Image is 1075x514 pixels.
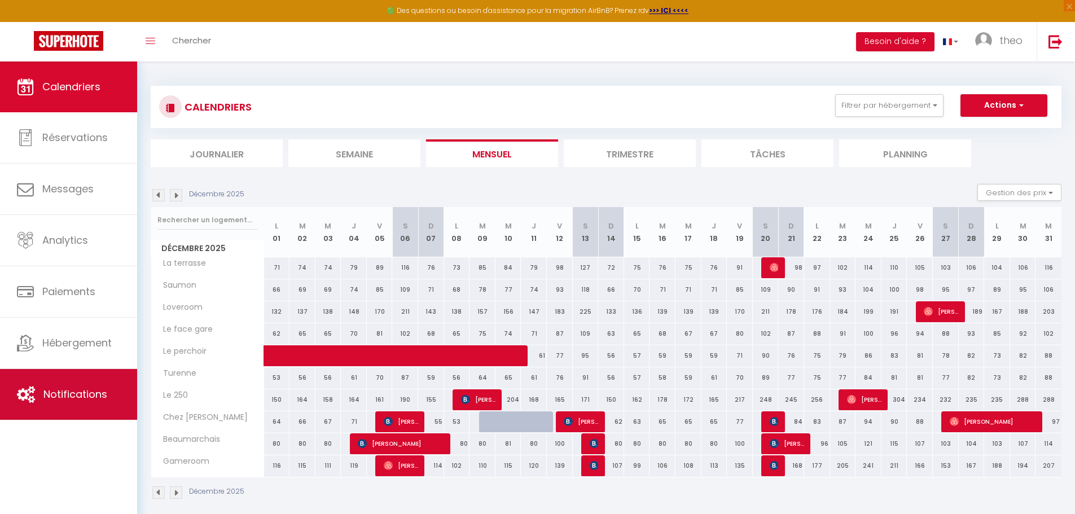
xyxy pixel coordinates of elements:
div: 57 [624,367,650,388]
div: 100 [855,323,881,344]
div: 77 [778,367,804,388]
div: 68 [444,279,470,300]
div: 61 [341,367,367,388]
abbr: L [275,221,278,231]
div: 150 [598,389,624,410]
div: 82 [959,367,985,388]
div: 65 [444,323,470,344]
li: Mensuel [426,139,558,167]
th: 07 [418,207,444,257]
div: 204 [495,389,521,410]
abbr: J [892,221,897,231]
div: 97 [804,257,830,278]
abbr: S [763,221,768,231]
div: 136 [624,301,650,322]
div: 139 [675,301,701,322]
div: 102 [753,323,779,344]
div: 59 [650,345,675,366]
th: 16 [650,207,675,257]
div: 56 [598,345,624,366]
abbr: L [635,221,639,231]
div: 67 [701,323,727,344]
div: 84 [495,257,521,278]
div: 75 [804,345,830,366]
h3: CALENDRIERS [182,94,252,120]
span: Chercher [172,34,211,46]
div: 70 [341,323,367,344]
th: 24 [855,207,881,257]
button: Gestion des prix [977,184,1061,201]
div: 106 [1010,257,1036,278]
div: 85 [984,323,1010,344]
div: 65 [315,323,341,344]
div: 105 [907,257,933,278]
abbr: M [479,221,486,231]
div: 162 [624,389,650,410]
div: 79 [830,345,856,366]
th: 19 [727,207,753,257]
div: 87 [778,323,804,344]
div: 81 [907,345,933,366]
div: 211 [392,301,418,322]
div: 150 [264,389,290,410]
span: Turenne [153,367,199,380]
div: 61 [521,367,547,388]
div: 73 [444,257,470,278]
div: 203 [1035,301,1061,322]
div: 66 [598,279,624,300]
div: 62 [264,323,290,344]
div: 116 [1035,257,1061,278]
div: 53 [264,367,290,388]
div: 76 [547,367,573,388]
th: 01 [264,207,290,257]
li: Tâches [701,139,833,167]
div: 79 [341,257,367,278]
div: 109 [392,279,418,300]
div: 70 [624,279,650,300]
img: Super Booking [34,31,103,51]
span: Saumon [153,279,199,292]
div: 91 [830,323,856,344]
div: 91 [727,257,753,278]
div: 133 [598,301,624,322]
p: Décembre 2025 [189,189,244,200]
div: 56 [315,367,341,388]
div: 183 [547,301,573,322]
div: 96 [881,323,907,344]
div: 59 [675,345,701,366]
div: 90 [778,279,804,300]
div: 92 [1010,323,1036,344]
span: Décembre 2025 [151,240,264,257]
div: 98 [778,257,804,278]
a: Chercher [164,22,220,61]
span: [PERSON_NAME] [358,433,444,454]
div: 90 [753,345,779,366]
abbr: M [299,221,306,231]
li: Semaine [288,139,420,167]
img: logout [1048,34,1063,49]
span: [PERSON_NAME] [564,411,598,432]
span: Calendriers [42,80,100,94]
div: 77 [495,279,521,300]
div: 88 [933,323,959,344]
th: 30 [1010,207,1036,257]
div: 81 [367,323,393,344]
th: 29 [984,207,1010,257]
div: 94 [907,323,933,344]
th: 18 [701,207,727,257]
abbr: S [943,221,948,231]
div: 59 [418,367,444,388]
div: 89 [753,367,779,388]
div: 139 [650,301,675,322]
abbr: S [403,221,408,231]
div: 95 [573,345,599,366]
div: 199 [855,301,881,322]
span: Loveroom [153,301,205,314]
div: 71 [418,279,444,300]
div: 164 [289,389,315,410]
th: 06 [392,207,418,257]
button: Filtrer par hébergement [835,94,944,117]
div: 156 [495,301,521,322]
th: 26 [907,207,933,257]
abbr: D [608,221,614,231]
